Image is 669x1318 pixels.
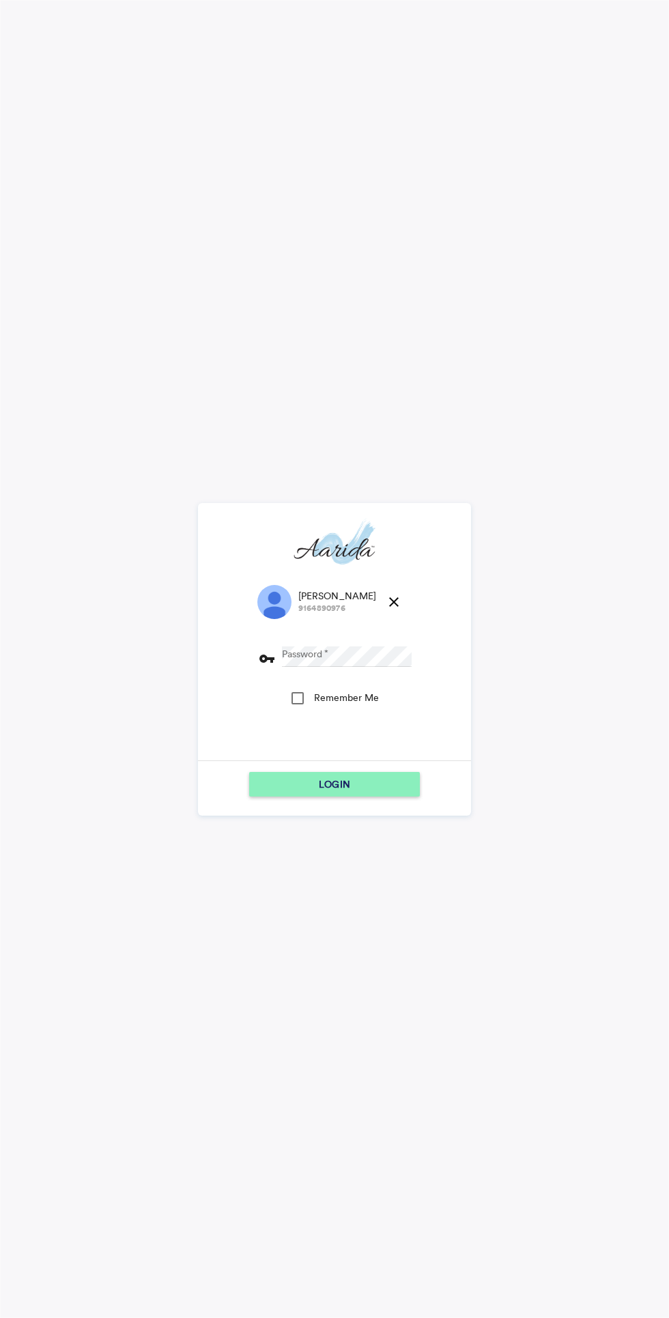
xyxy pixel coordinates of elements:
md-icon: vpn_key [259,650,275,667]
span: 9164890976 [298,603,377,614]
span: [PERSON_NAME] [298,589,377,603]
button: LOGIN [249,772,420,797]
span: LOGIN [319,772,350,797]
img: photo.jpg [257,585,291,619]
md-checkbox: Remember Me [289,684,379,717]
md-icon: close [386,594,402,610]
button: close [380,588,408,616]
div: Remember Me [314,691,379,704]
img: aarida-optimized.png [294,518,375,569]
